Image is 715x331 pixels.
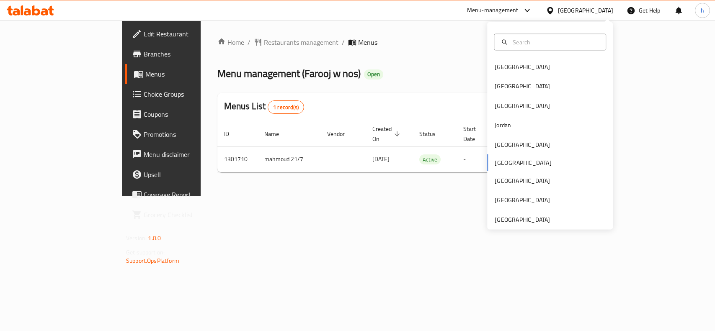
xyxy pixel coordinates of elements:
[457,146,497,172] td: -
[358,37,377,47] span: Menus
[125,64,241,84] a: Menus
[264,129,290,139] span: Name
[509,37,601,46] input: Search
[144,129,235,139] span: Promotions
[125,205,241,225] a: Grocery Checklist
[342,37,345,47] li: /
[224,100,304,114] h2: Menus List
[495,176,550,185] div: [GEOGRAPHIC_DATA]
[495,215,550,224] div: [GEOGRAPHIC_DATA]
[144,210,235,220] span: Grocery Checklist
[126,233,147,244] span: Version:
[268,103,304,111] span: 1 record(s)
[125,104,241,124] a: Coupons
[144,190,235,200] span: Coverage Report
[125,24,241,44] a: Edit Restaurant
[264,37,338,47] span: Restaurants management
[495,101,550,110] div: [GEOGRAPHIC_DATA]
[125,124,241,144] a: Promotions
[224,129,240,139] span: ID
[248,37,250,47] li: /
[419,129,447,139] span: Status
[126,255,179,266] a: Support.OpsPlatform
[144,89,235,99] span: Choice Groups
[419,154,441,164] div: Active
[144,149,235,159] span: Menu disclaimer
[258,146,320,172] td: mahmoud 21/7
[701,6,704,15] span: h
[419,155,441,164] span: Active
[467,5,519,15] div: Menu-management
[125,164,241,185] a: Upsell
[144,29,235,39] span: Edit Restaurant
[148,233,161,244] span: 1.0.0
[495,82,550,91] div: [GEOGRAPHIC_DATA]
[125,144,241,164] a: Menu disclaimer
[144,49,235,59] span: Branches
[125,44,241,64] a: Branches
[558,6,613,15] div: [GEOGRAPHIC_DATA]
[125,185,241,205] a: Coverage Report
[126,247,165,258] span: Get support on:
[217,121,634,172] table: enhanced table
[364,71,383,78] span: Open
[372,154,390,164] span: [DATE]
[463,124,487,144] span: Start Date
[495,140,550,149] div: [GEOGRAPHIC_DATA]
[495,62,550,72] div: [GEOGRAPHIC_DATA]
[217,64,361,83] span: Menu management ( Farooj w nos )
[372,124,403,144] span: Created On
[364,69,383,80] div: Open
[144,169,235,180] span: Upsell
[145,69,235,79] span: Menus
[495,195,550,205] div: [GEOGRAPHIC_DATA]
[217,37,576,47] nav: breadcrumb
[125,84,241,104] a: Choice Groups
[327,129,356,139] span: Vendor
[254,37,338,47] a: Restaurants management
[144,109,235,119] span: Coupons
[495,121,511,130] div: Jordan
